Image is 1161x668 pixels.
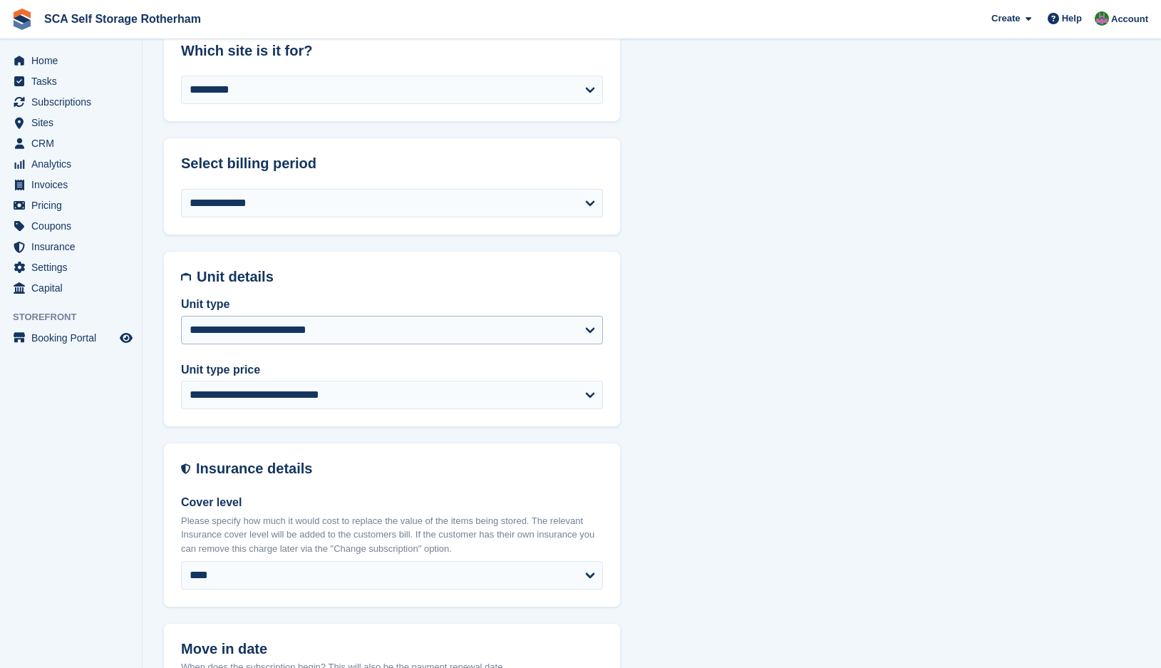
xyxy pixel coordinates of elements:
span: Storefront [13,310,142,324]
span: Analytics [31,154,117,174]
a: SCA Self Storage Rotherham [38,7,207,31]
img: unit-details-icon-595b0c5c156355b767ba7b61e002efae458ec76ed5ec05730b8e856ff9ea34a9.svg [181,269,191,285]
span: Insurance [31,237,117,257]
img: insurance-details-icon-731ffda60807649b61249b889ba3c5e2b5c27d34e2e1fb37a309f0fde93ff34a.svg [181,461,190,477]
a: menu [7,278,135,298]
a: menu [7,154,135,174]
a: menu [7,133,135,153]
p: Please specify how much it would cost to replace the value of the items being stored. The relevan... [181,514,603,556]
img: stora-icon-8386f47178a22dfd0bd8f6a31ec36ba5ce8667c1dd55bd0f319d3a0aa187defe.svg [11,9,33,30]
span: Sites [31,113,117,133]
h2: Which site is it for? [181,43,603,59]
span: Capital [31,278,117,298]
h2: Insurance details [196,461,603,477]
span: Account [1111,12,1148,26]
span: Tasks [31,71,117,91]
a: menu [7,175,135,195]
span: Subscriptions [31,92,117,112]
img: Sarah Race [1095,11,1109,26]
a: menu [7,71,135,91]
span: Pricing [31,195,117,215]
span: Coupons [31,216,117,236]
span: CRM [31,133,117,153]
span: Help [1062,11,1082,26]
label: Cover level [181,494,603,511]
a: menu [7,216,135,236]
a: menu [7,328,135,348]
h2: Move in date [181,641,603,657]
a: menu [7,195,135,215]
a: Preview store [118,329,135,346]
span: Settings [31,257,117,277]
a: menu [7,237,135,257]
a: menu [7,51,135,71]
a: menu [7,257,135,277]
a: menu [7,92,135,112]
h2: Select billing period [181,155,603,172]
span: Invoices [31,175,117,195]
span: Booking Portal [31,328,117,348]
label: Unit type [181,296,603,313]
span: Create [991,11,1020,26]
span: Home [31,51,117,71]
a: menu [7,113,135,133]
label: Unit type price [181,361,603,379]
h2: Unit details [197,269,603,285]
